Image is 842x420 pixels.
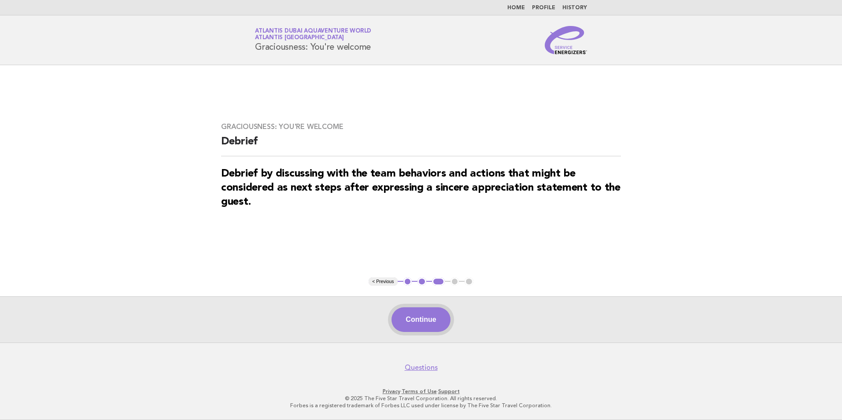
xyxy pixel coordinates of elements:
[221,122,621,131] h3: Graciousness: You're welcome
[151,388,691,395] p: · ·
[562,5,587,11] a: History
[417,277,426,286] button: 2
[432,277,445,286] button: 3
[221,135,621,156] h2: Debrief
[151,402,691,409] p: Forbes is a registered trademark of Forbes LLC used under license by The Five Star Travel Corpora...
[255,29,371,52] h1: Graciousness: You're welcome
[438,388,460,394] a: Support
[532,5,555,11] a: Profile
[255,35,344,41] span: Atlantis [GEOGRAPHIC_DATA]
[402,388,437,394] a: Terms of Use
[255,28,371,41] a: Atlantis Dubai Aquaventure WorldAtlantis [GEOGRAPHIC_DATA]
[151,395,691,402] p: © 2025 The Five Star Travel Corporation. All rights reserved.
[507,5,525,11] a: Home
[403,277,412,286] button: 1
[391,307,450,332] button: Continue
[221,169,620,207] strong: Debrief by discussing with the team behaviors and actions that might be considered as next steps ...
[545,26,587,54] img: Service Energizers
[369,277,397,286] button: < Previous
[383,388,400,394] a: Privacy
[405,363,438,372] a: Questions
